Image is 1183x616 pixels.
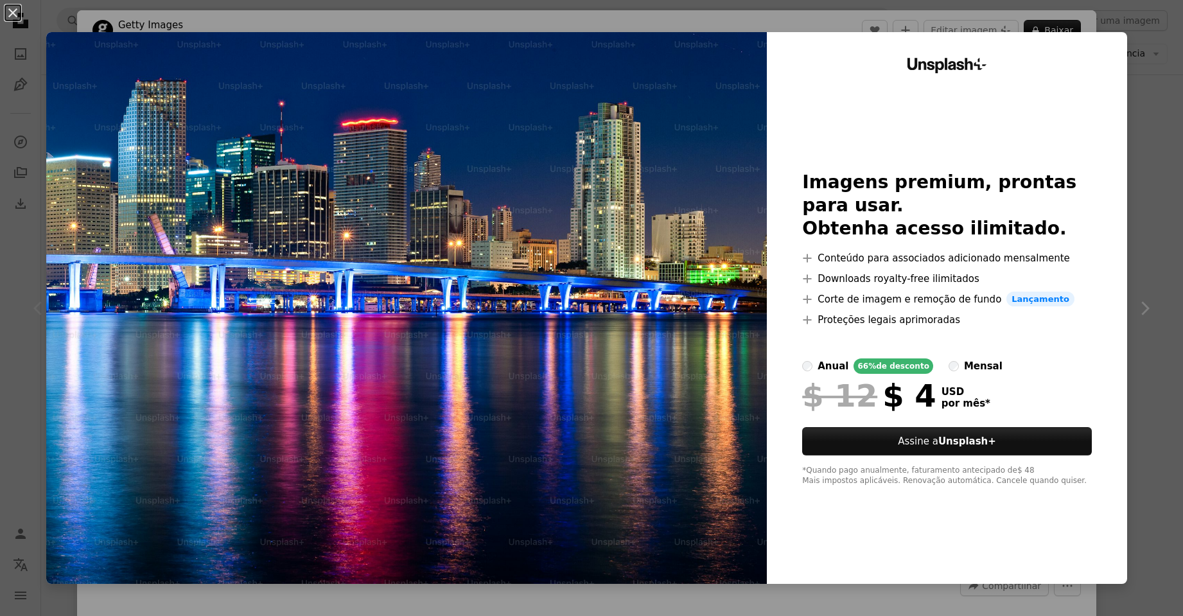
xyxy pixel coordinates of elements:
span: por mês * [942,398,990,409]
li: Proteções legais aprimoradas [802,312,1092,328]
button: Assine aUnsplash+ [802,427,1092,455]
li: Corte de imagem e remoção de fundo [802,292,1092,307]
div: mensal [964,358,1003,374]
li: Downloads royalty-free ilimitados [802,271,1092,286]
div: *Quando pago anualmente, faturamento antecipado de $ 48 Mais impostos aplicáveis. Renovação autom... [802,466,1092,486]
span: Lançamento [1006,292,1074,307]
div: anual [818,358,848,374]
div: $ 4 [802,379,936,412]
input: anual66%de desconto [802,361,812,371]
span: $ 12 [802,379,877,412]
h2: Imagens premium, prontas para usar. Obtenha acesso ilimitado. [802,171,1092,240]
strong: Unsplash+ [938,436,996,447]
span: USD [942,386,990,398]
li: Conteúdo para associados adicionado mensalmente [802,251,1092,266]
div: 66% de desconto [854,358,933,374]
input: mensal [949,361,959,371]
